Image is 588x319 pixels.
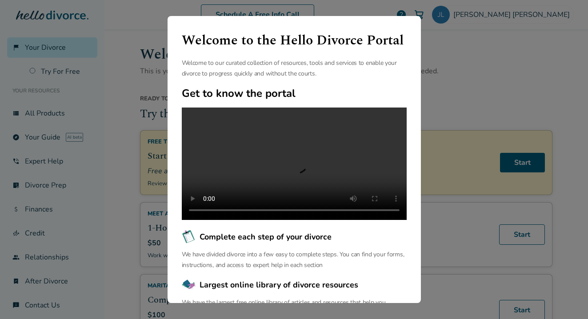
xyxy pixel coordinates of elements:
[182,58,407,79] p: Welcome to our curated collection of resources, tools and services to enable your divorce to prog...
[544,276,588,319] iframe: Chat Widget
[182,230,196,244] img: Complete each step of your divorce
[182,278,196,292] img: Largest online library of divorce resources
[200,279,358,291] span: Largest online library of divorce resources
[200,231,332,243] span: Complete each step of your divorce
[182,30,407,51] h1: Welcome to the Hello Divorce Portal
[182,86,407,100] h2: Get to know the portal
[182,249,407,271] p: We have divided divorce into a few easy to complete steps. You can find your forms, instructions,...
